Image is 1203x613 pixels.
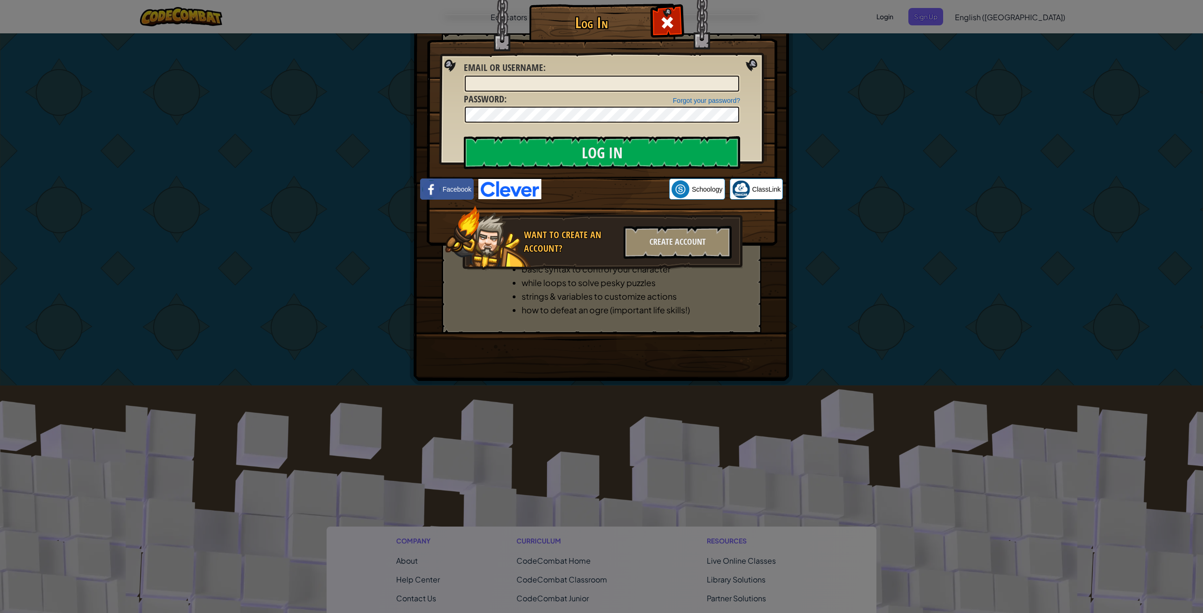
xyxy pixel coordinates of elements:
h1: Log In [531,15,651,31]
img: clever-logo-blue.png [478,179,541,199]
input: Log In [464,136,740,169]
span: ClassLink [752,185,781,194]
div: Want to create an account? [524,228,618,255]
img: classlink-logo-small.png [732,180,750,198]
img: facebook_small.png [422,180,440,198]
span: Password [464,93,504,105]
img: schoology.png [672,180,689,198]
span: Email or Username [464,61,543,74]
div: Create Account [624,226,732,259]
label: : [464,93,507,106]
span: Facebook [443,185,471,194]
span: Schoology [692,185,722,194]
iframe: Sign in with Google Button [541,179,669,200]
a: Forgot your password? [673,97,740,104]
label: : [464,61,546,75]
